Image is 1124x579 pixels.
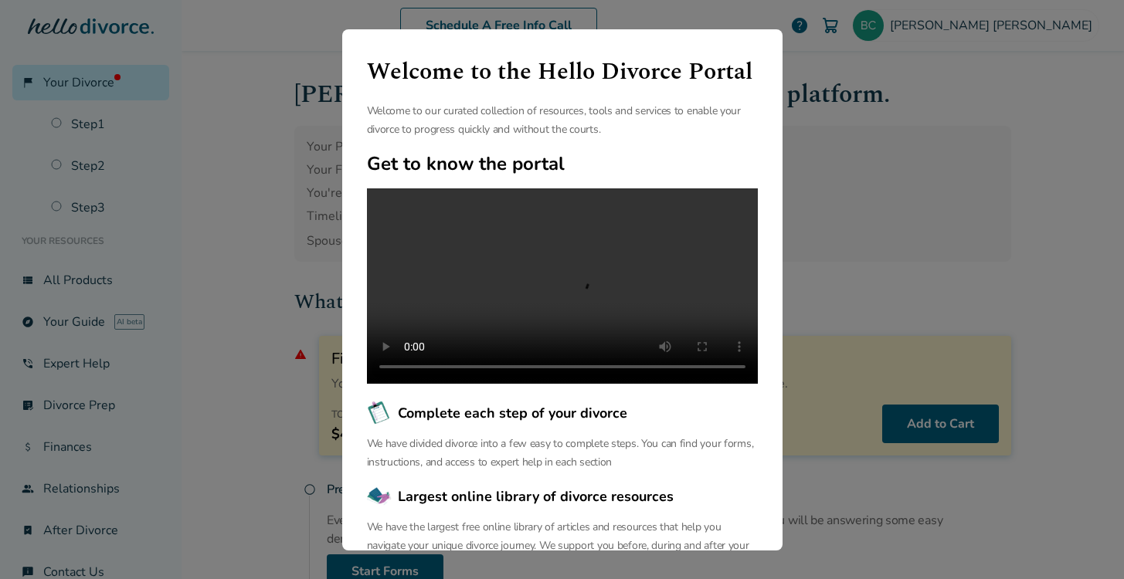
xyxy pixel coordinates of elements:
[398,403,627,423] span: Complete each step of your divorce
[367,435,758,472] p: We have divided divorce into a few easy to complete steps. You can find your forms, instructions,...
[367,151,758,176] h2: Get to know the portal
[367,401,392,425] img: Complete each step of your divorce
[398,486,674,506] span: Largest online library of divorce resources
[367,518,758,574] p: We have the largest free online library of articles and resources that help you navigate your uni...
[367,484,392,509] img: Largest online library of divorce resources
[367,102,758,139] p: Welcome to our curated collection of resources, tools and services to enable your divorce to prog...
[1047,505,1124,579] iframe: Chat Widget
[367,54,758,90] h1: Welcome to the Hello Divorce Portal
